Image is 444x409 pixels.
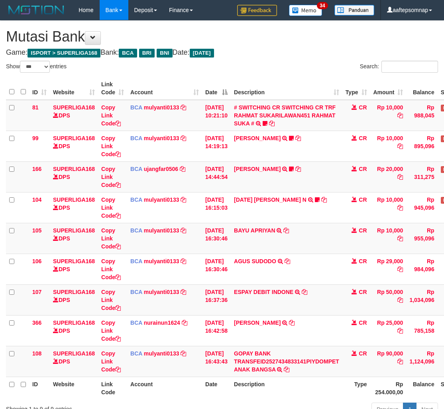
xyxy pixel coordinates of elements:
[101,227,121,250] a: Copy Link Code
[50,284,98,315] td: DPS
[202,377,231,399] th: Date
[181,350,186,357] a: Copy mulyanti0133 to clipboard
[406,77,437,100] th: Balance
[234,320,281,326] a: [PERSON_NAME]
[234,350,339,373] a: GOPAY BANK TRANSFEID2527434833141PIYDOMPET ANAK BANGSA
[6,49,438,57] h4: Game: Bank: Date:
[144,350,179,357] a: mulyanti0133
[130,289,142,295] span: BCA
[6,61,67,73] label: Show entries
[181,104,186,111] a: Copy mulyanti0133 to clipboard
[32,135,39,141] span: 99
[234,227,275,234] a: BAYU APRIYAN
[284,366,289,373] a: Copy GOPAY BANK TRANSFEID2527434833141PIYDOMPET ANAK BANGSA to clipboard
[370,100,407,131] td: Rp 10,000
[342,77,370,100] th: Type: activate to sort column ascending
[101,197,121,219] a: Copy Link Code
[295,166,301,172] a: Copy NOVEN ELING PRAYOG to clipboard
[53,320,95,326] a: SUPERLIGA168
[53,166,95,172] a: SUPERLIGA168
[406,284,437,315] td: Rp 1,034,096
[269,120,275,127] a: Copy # SWITCHING CR SWITCHING CR TRF RAHMAT SUKARILAWAN451 RAHMAT SUKA # to clipboard
[342,377,370,399] th: Type
[406,346,437,377] td: Rp 1,124,096
[53,197,95,203] a: SUPERLIGA168
[397,358,403,365] a: Copy Rp 90,000 to clipboard
[370,346,407,377] td: Rp 90,000
[130,320,142,326] span: BCA
[359,135,367,141] span: CR
[302,289,307,295] a: Copy ESPAY DEBIT INDONE to clipboard
[127,77,202,100] th: Account: activate to sort column ascending
[181,197,186,203] a: Copy mulyanti0133 to clipboard
[397,143,403,149] a: Copy Rp 10,000 to clipboard
[234,135,281,141] a: [PERSON_NAME]
[359,350,367,357] span: CR
[101,135,121,157] a: Copy Link Code
[317,2,328,9] span: 34
[397,266,403,272] a: Copy Rp 29,000 to clipboard
[370,161,407,192] td: Rp 20,000
[119,49,137,58] span: BCA
[32,166,41,172] span: 166
[406,100,437,131] td: Rp 988,045
[50,223,98,254] td: DPS
[359,197,367,203] span: CR
[53,289,95,295] a: SUPERLIGA168
[50,100,98,131] td: DPS
[50,377,98,399] th: Website
[144,320,180,326] a: nurainun1624
[101,104,121,127] a: Copy Link Code
[295,135,301,141] a: Copy MUHAMMAD REZA to clipboard
[237,5,277,16] img: Feedback.jpg
[101,289,121,311] a: Copy Link Code
[397,204,403,211] a: Copy Rp 10,000 to clipboard
[182,320,187,326] a: Copy nurainun1624 to clipboard
[283,227,289,234] a: Copy BAYU APRIYAN to clipboard
[50,192,98,223] td: DPS
[202,284,231,315] td: [DATE] 16:37:36
[234,258,276,264] a: AGUS SUDODO
[32,289,41,295] span: 107
[370,254,407,284] td: Rp 29,000
[370,223,407,254] td: Rp 10,000
[130,135,142,141] span: BCA
[144,227,179,234] a: mulyanti0133
[397,328,403,334] a: Copy Rp 25,000 to clipboard
[334,5,374,16] img: panduan.png
[234,166,281,172] a: [PERSON_NAME]
[101,166,121,188] a: Copy Link Code
[127,377,202,399] th: Account
[50,254,98,284] td: DPS
[130,166,142,172] span: BCA
[32,197,41,203] span: 104
[32,227,41,234] span: 105
[234,104,336,127] a: # SWITCHING CR SWITCHING CR TRF RAHMAT SUKARILAWAN451 RAHMAT SUKA #
[50,131,98,161] td: DPS
[6,4,67,16] img: MOTION_logo.png
[181,289,186,295] a: Copy mulyanti0133 to clipboard
[139,49,155,58] span: BRI
[53,350,95,357] a: SUPERLIGA168
[406,161,437,192] td: Rp 311,275
[130,258,142,264] span: BCA
[285,258,290,264] a: Copy AGUS SUDODO to clipboard
[234,289,293,295] a: ESPAY DEBIT INDONE
[202,223,231,254] td: [DATE] 16:30:46
[359,104,367,111] span: CR
[202,77,231,100] th: Date: activate to sort column descending
[370,284,407,315] td: Rp 50,000
[202,315,231,346] td: [DATE] 16:42:58
[360,61,438,73] label: Search:
[144,166,178,172] a: ujangfar0506
[231,77,342,100] th: Description: activate to sort column ascending
[130,350,142,357] span: BCA
[370,377,407,399] th: Rp 254.000,00
[101,350,121,373] a: Copy Link Code
[370,77,407,100] th: Amount: activate to sort column ascending
[98,377,127,399] th: Link Code
[32,258,41,264] span: 106
[130,197,142,203] span: BCA
[181,135,186,141] a: Copy mulyanti0133 to clipboard
[130,227,142,234] span: BCA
